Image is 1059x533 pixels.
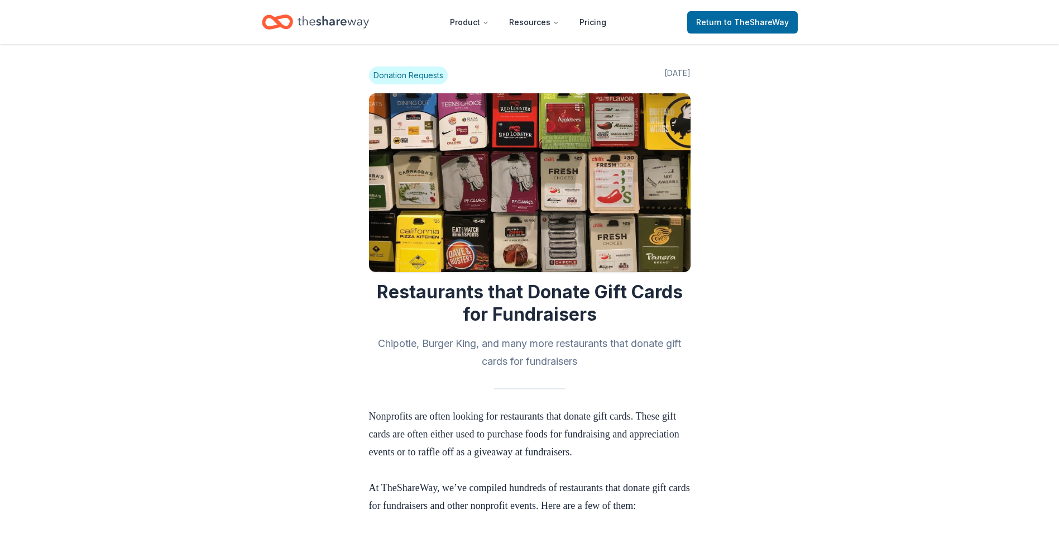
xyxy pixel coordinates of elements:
span: Return [696,16,789,29]
h2: Chipotle, Burger King, and many more restaurants that donate gift cards for fundraisers [369,335,691,370]
span: [DATE] [664,66,691,84]
button: Resources [500,11,568,34]
span: Donation Requests [369,66,448,84]
a: Returnto TheShareWay [687,11,798,34]
nav: Main [441,9,615,35]
button: Product [441,11,498,34]
a: Home [262,9,369,35]
span: to TheShareWay [724,17,789,27]
p: Nonprofits are often looking for restaurants that donate gift cards. These gift cards are often e... [369,407,691,515]
img: Image for Restaurants that Donate Gift Cards for Fundraisers [369,93,691,272]
a: Pricing [571,11,615,34]
h1: Restaurants that Donate Gift Cards for Fundraisers [369,281,691,326]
